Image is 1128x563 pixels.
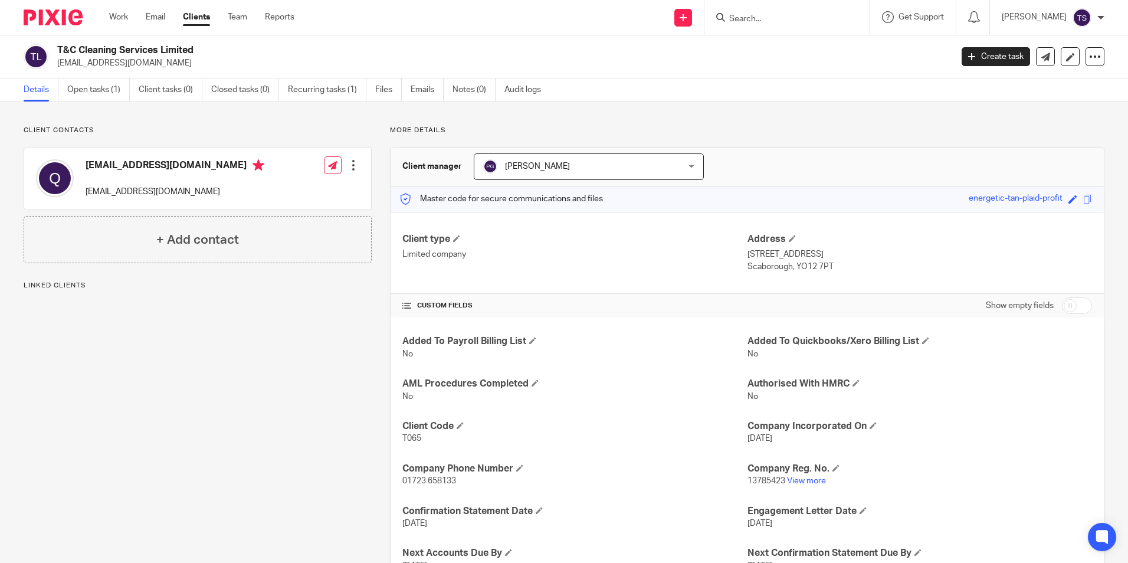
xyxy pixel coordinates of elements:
span: No [747,350,758,358]
img: Pixie [24,9,83,25]
h4: Added To Quickbooks/Xero Billing List [747,335,1092,348]
p: Client contacts [24,126,372,135]
p: Scaborough, YO12 7PT [747,261,1092,273]
span: [DATE] [747,434,772,443]
p: [PERSON_NAME] [1002,11,1067,23]
img: svg%3E [483,159,497,174]
p: [EMAIL_ADDRESS][DOMAIN_NAME] [86,186,264,198]
a: Notes (0) [452,78,496,102]
h4: Next Confirmation Statement Due By [747,547,1092,559]
h4: Next Accounts Due By [402,547,747,559]
h4: + Add contact [156,231,239,249]
input: Search [728,14,834,25]
a: Create task [962,47,1030,66]
h4: AML Procedures Completed [402,378,747,390]
p: More details [390,126,1104,135]
div: energetic-tan-plaid-profit [969,192,1063,206]
a: Open tasks (1) [67,78,130,102]
a: Reports [265,11,294,23]
span: [DATE] [747,519,772,528]
h4: Company Incorporated On [747,420,1092,433]
a: Details [24,78,58,102]
img: svg%3E [36,159,74,197]
span: T065 [402,434,421,443]
h4: [EMAIL_ADDRESS][DOMAIN_NAME] [86,159,264,174]
i: Primary [253,159,264,171]
h3: Client manager [402,161,462,172]
h2: T&C Cleaning Services Limited [57,44,766,57]
span: [DATE] [402,519,427,528]
p: Master code for secure communications and files [399,193,603,205]
p: [EMAIL_ADDRESS][DOMAIN_NAME] [57,57,944,69]
a: Team [228,11,247,23]
h4: Company Phone Number [402,463,747,475]
a: View more [787,477,826,485]
a: Clients [183,11,210,23]
label: Show empty fields [986,300,1054,312]
span: [PERSON_NAME] [505,162,570,171]
h4: Company Reg. No. [747,463,1092,475]
h4: Client Code [402,420,747,433]
h4: CUSTOM FIELDS [402,301,747,310]
a: Email [146,11,165,23]
span: No [402,350,413,358]
a: Work [109,11,128,23]
span: 13785423 [747,477,785,485]
a: Files [375,78,402,102]
a: Audit logs [504,78,550,102]
p: Linked clients [24,281,372,290]
h4: Address [747,233,1092,246]
a: Recurring tasks (1) [288,78,366,102]
span: Get Support [899,13,944,21]
p: [STREET_ADDRESS] [747,248,1092,260]
span: 01723 658133 [402,477,456,485]
h4: Engagement Letter Date [747,505,1092,518]
span: No [747,392,758,401]
h4: Authorised With HMRC [747,378,1092,390]
p: Limited company [402,248,747,260]
h4: Confirmation Statement Date [402,505,747,518]
span: No [402,392,413,401]
h4: Client type [402,233,747,246]
a: Client tasks (0) [139,78,202,102]
img: svg%3E [24,44,48,69]
a: Closed tasks (0) [211,78,279,102]
h4: Added To Payroll Billing List [402,335,747,348]
img: svg%3E [1073,8,1091,27]
a: Emails [411,78,444,102]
